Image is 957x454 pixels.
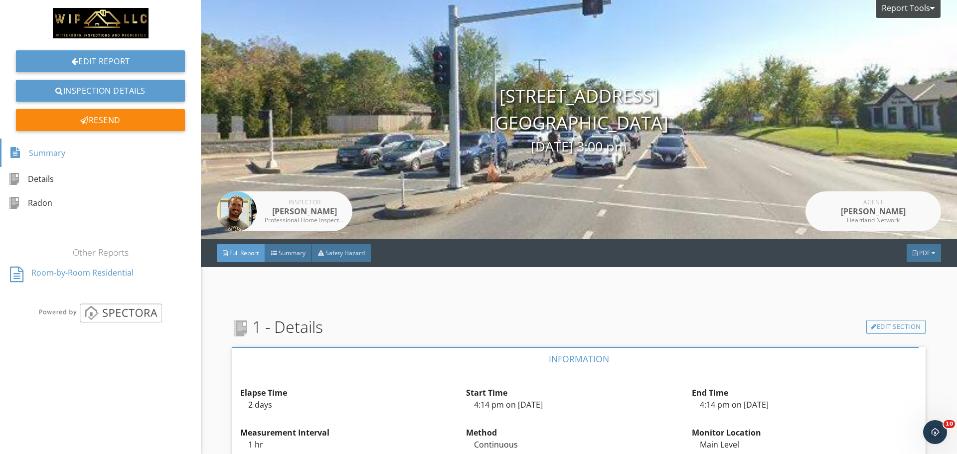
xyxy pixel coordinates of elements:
iframe: Intercom live chat [923,420,947,444]
span: Full Report [229,249,259,257]
img: Color_logo_with_background.png [53,8,149,38]
div: Heartland Network [833,217,913,223]
div: [STREET_ADDRESS] [GEOGRAPHIC_DATA] [201,83,957,157]
div: Details [8,173,54,185]
div: Resend [16,109,185,131]
img: powered_by_spectora_2.png [37,303,163,322]
a: Inspection Details [16,80,185,102]
a: Edit Report [16,50,185,72]
img: website_pic.jpg [217,191,257,231]
a: Edit Section [866,320,926,334]
div: [DATE] 3:00 pm [201,137,957,157]
a: Inspector [PERSON_NAME] Professional Home Inspection Institute Certified [217,191,352,231]
div: [PERSON_NAME] [833,205,913,217]
strong: Method [466,427,497,438]
div: 4:14 pm on [DATE] [692,399,918,411]
span: Summary [279,249,306,257]
strong: Measurement Interval [240,427,329,438]
span: PDF [919,249,930,257]
div: Main Level [692,439,918,451]
span: hr [255,439,263,450]
strong: End Time [692,387,728,398]
div: Room-by-Room Residential [31,267,134,283]
span: 10 [944,420,955,428]
a: Room-by-Room Residential [10,263,191,287]
span: days [255,399,272,410]
strong: Start Time [466,387,507,398]
div: Summary [9,145,65,161]
strong: Elapse Time [240,387,287,398]
div: Agent [833,199,913,205]
div: 4:14 pm on [DATE] [466,399,692,411]
div: 2 [240,399,466,411]
div: Continuous [466,439,692,451]
strong: Monitor Location [692,427,761,438]
span: Safety Hazard [325,249,365,257]
div: Professional Home Inspection Institute Certified [265,217,344,223]
span: 1 - Details [232,315,323,339]
div: 1 [240,439,466,451]
div: Inspector [265,199,344,205]
div: [PERSON_NAME] [265,205,344,217]
div: Radon [8,197,52,209]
